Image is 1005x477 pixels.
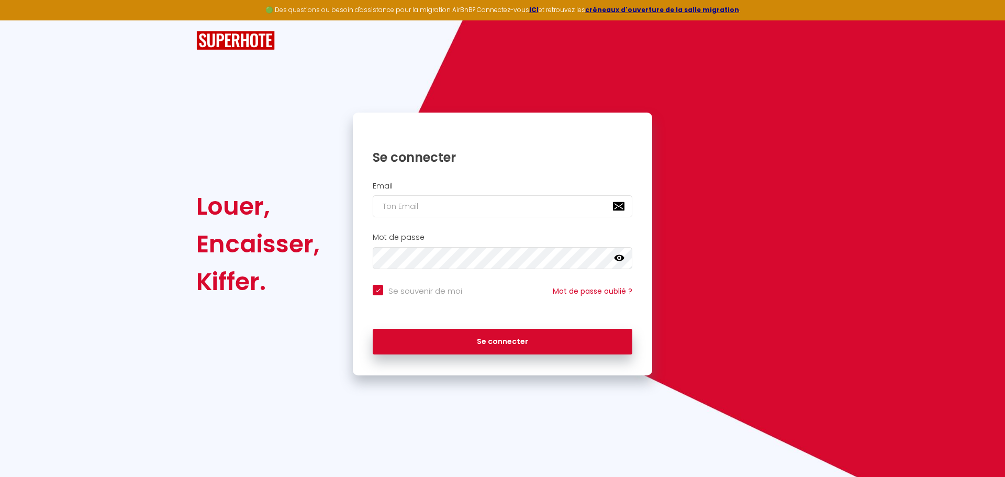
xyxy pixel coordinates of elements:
h1: Se connecter [373,149,632,165]
div: Encaisser, [196,225,320,263]
div: Louer, [196,187,320,225]
a: créneaux d'ouverture de la salle migration [585,5,739,14]
button: Se connecter [373,329,632,355]
h2: Mot de passe [373,233,632,242]
img: SuperHote logo [196,31,275,50]
input: Ton Email [373,195,632,217]
div: Kiffer. [196,263,320,301]
h2: Email [373,182,632,191]
a: Mot de passe oublié ? [553,286,632,296]
a: ICI [529,5,539,14]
